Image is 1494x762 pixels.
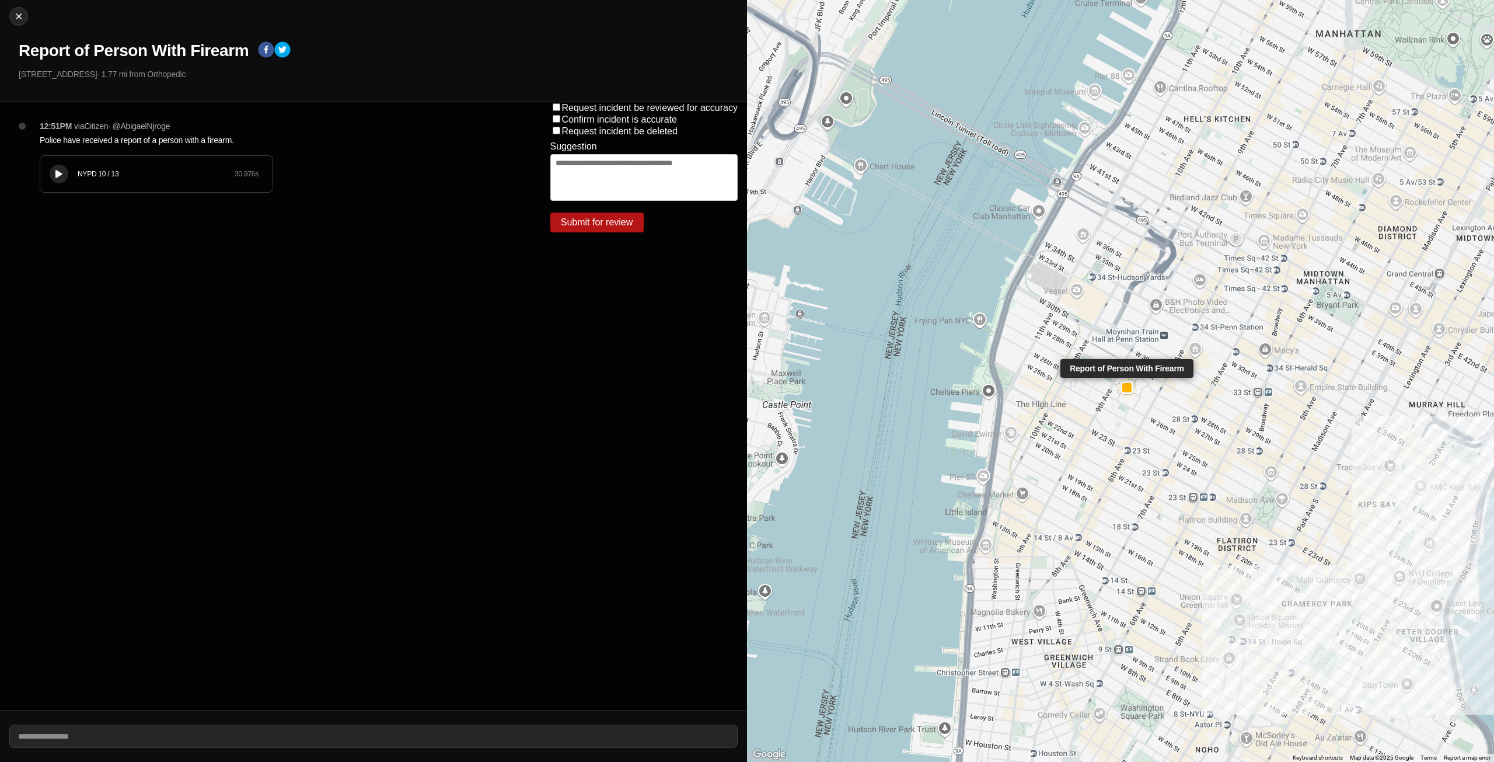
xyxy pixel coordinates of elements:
img: cancel [13,11,25,22]
label: Suggestion [550,141,597,152]
a: Report a map error [1444,754,1490,761]
p: [STREET_ADDRESS] · 1.77 mi from Orthopedic [19,68,738,80]
img: Google [750,747,788,762]
button: Report of Person With Firearm [1120,381,1133,394]
button: Submit for review [550,213,644,232]
a: Terms (opens in new tab) [1420,754,1437,761]
div: Report of Person With Firearm [1060,359,1193,378]
p: via Citizen · @ AbigaelNjroge [74,120,170,132]
label: Request incident be reviewed for accuracy [562,103,738,113]
h1: Report of Person With Firearm [19,40,249,61]
p: Police have received a report of a person with a firearm. [40,134,504,146]
div: NYPD 10 / 13 [78,169,235,179]
button: facebook [258,41,274,60]
div: 30.976 s [235,169,259,179]
label: Confirm incident is accurate [562,114,677,124]
button: Keyboard shortcuts [1293,754,1343,762]
a: Open this area in Google Maps (opens a new window) [750,747,788,762]
span: Map data ©2025 Google [1350,754,1413,761]
button: twitter [274,41,291,60]
button: cancel [9,7,28,26]
label: Request incident be deleted [562,126,678,136]
p: 12:51PM [40,120,72,132]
